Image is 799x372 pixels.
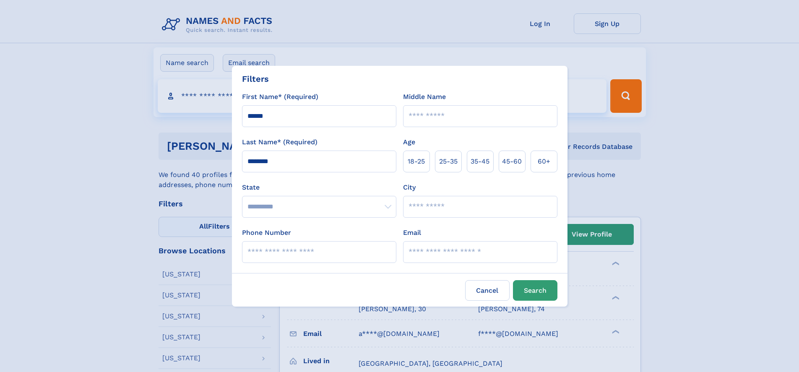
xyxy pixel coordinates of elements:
[242,73,269,85] div: Filters
[513,280,557,301] button: Search
[403,228,421,238] label: Email
[439,156,458,166] span: 25‑35
[242,228,291,238] label: Phone Number
[471,156,489,166] span: 35‑45
[403,182,416,193] label: City
[242,92,318,102] label: First Name* (Required)
[242,137,318,147] label: Last Name* (Required)
[465,280,510,301] label: Cancel
[403,92,446,102] label: Middle Name
[403,137,415,147] label: Age
[502,156,522,166] span: 45‑60
[408,156,425,166] span: 18‑25
[538,156,550,166] span: 60+
[242,182,396,193] label: State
